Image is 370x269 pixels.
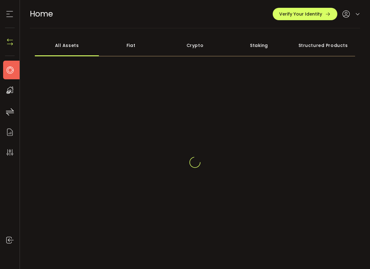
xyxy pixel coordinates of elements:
img: N4P5cjLOiQAAAABJRU5ErkJggg== [5,37,15,47]
button: Verify Your Identity [273,8,337,20]
div: Fiat [99,35,163,56]
div: Structured Products [291,35,355,56]
div: Staking [227,35,291,56]
span: Verify Your Identity [279,12,322,16]
span: Home [30,8,53,19]
div: Crypto [163,35,227,56]
div: All Assets [35,35,99,56]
